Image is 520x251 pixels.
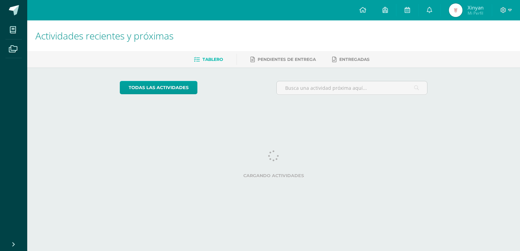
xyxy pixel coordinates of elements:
span: Pendientes de entrega [258,57,316,62]
label: Cargando actividades [120,173,428,178]
input: Busca una actividad próxima aquí... [277,81,427,95]
a: todas las Actividades [120,81,197,94]
a: Tablero [194,54,223,65]
span: Actividades recientes y próximas [35,29,174,42]
a: Entregadas [332,54,370,65]
span: Xinyan [468,4,484,11]
span: Tablero [202,57,223,62]
a: Pendientes de entrega [250,54,316,65]
img: 31c7248459b52d1968276b61d18b5cd8.png [449,3,462,17]
span: Mi Perfil [468,10,484,16]
span: Entregadas [339,57,370,62]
